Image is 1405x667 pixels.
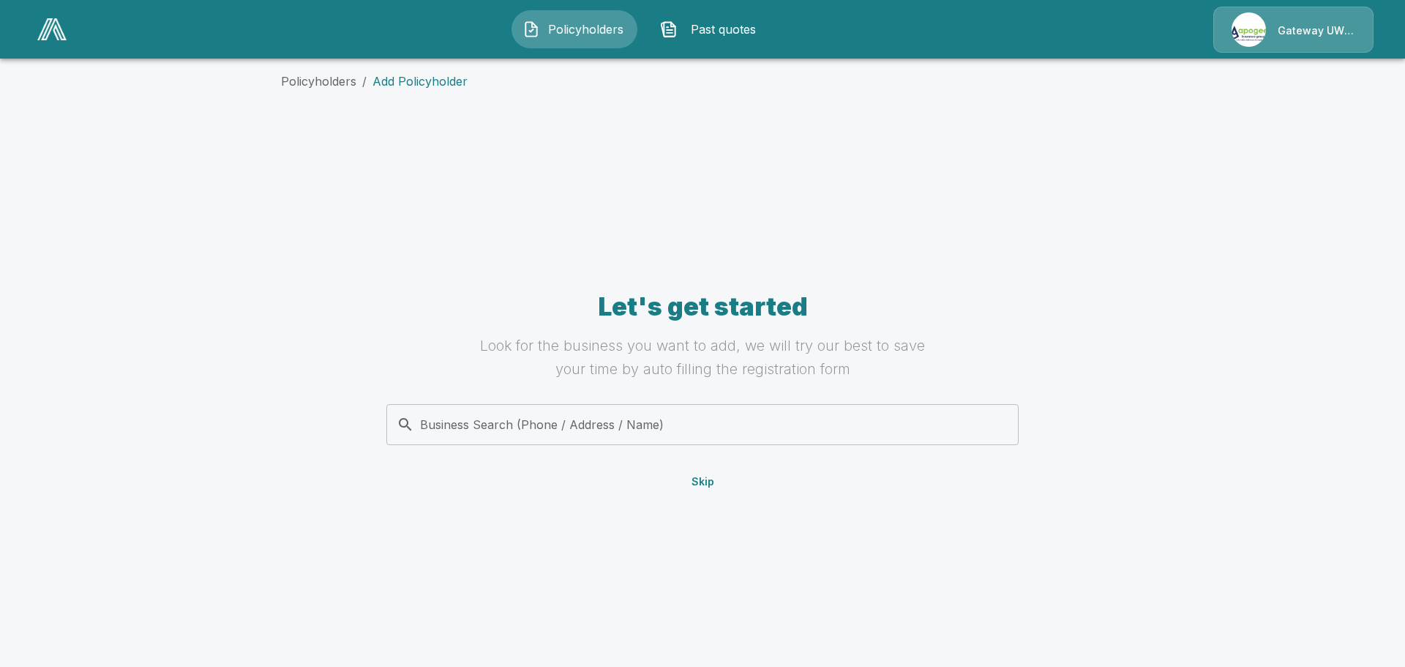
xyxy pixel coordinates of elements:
button: Past quotes IconPast quotes [649,10,775,48]
span: Policyholders [546,21,626,38]
button: Policyholders IconPolicyholders [512,10,637,48]
img: Policyholders Icon [522,21,540,38]
img: AA Logo [37,18,67,40]
span: Past quotes [683,21,764,38]
h6: Look for the business you want to add, we will try our best to save your time by auto filling the... [471,334,934,381]
img: Past quotes Icon [660,21,678,38]
a: Policyholders [281,74,356,89]
p: Add Policyholder [372,72,468,90]
h4: Let's get started [471,291,934,322]
li: / [362,72,367,90]
nav: breadcrumb [281,72,1124,90]
button: Skip [679,469,726,496]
